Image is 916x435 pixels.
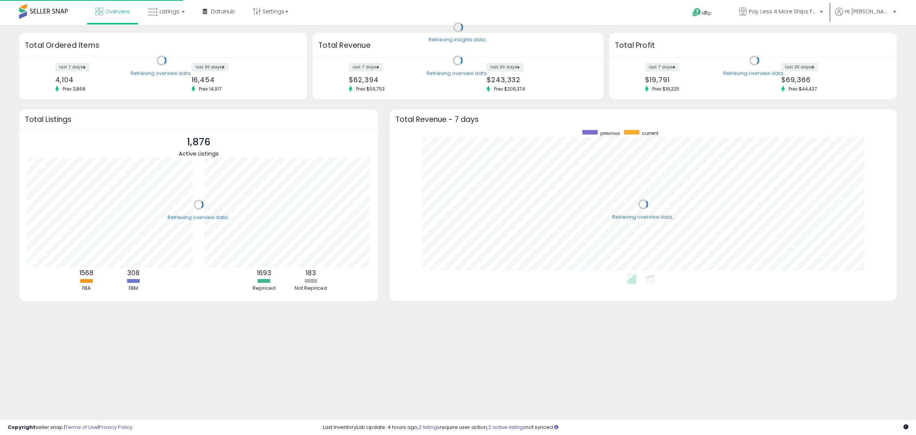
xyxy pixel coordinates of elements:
[168,214,230,221] div: Retrieving overview data..
[160,8,179,15] span: Listings
[131,70,193,77] div: Retrieving overview data..
[749,8,818,15] span: Pay Less 4 More Ships Fast
[702,10,712,16] span: Help
[723,70,785,77] div: Retrieving overview data..
[105,8,130,15] span: Overview
[845,8,891,15] span: Hi [PERSON_NAME]
[835,8,896,25] a: Hi [PERSON_NAME]
[686,2,727,25] a: Help
[211,8,235,15] span: DataHub
[427,70,489,77] div: Retrieving overview data..
[612,214,674,221] div: Retrieving overview data..
[692,8,702,17] i: Get Help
